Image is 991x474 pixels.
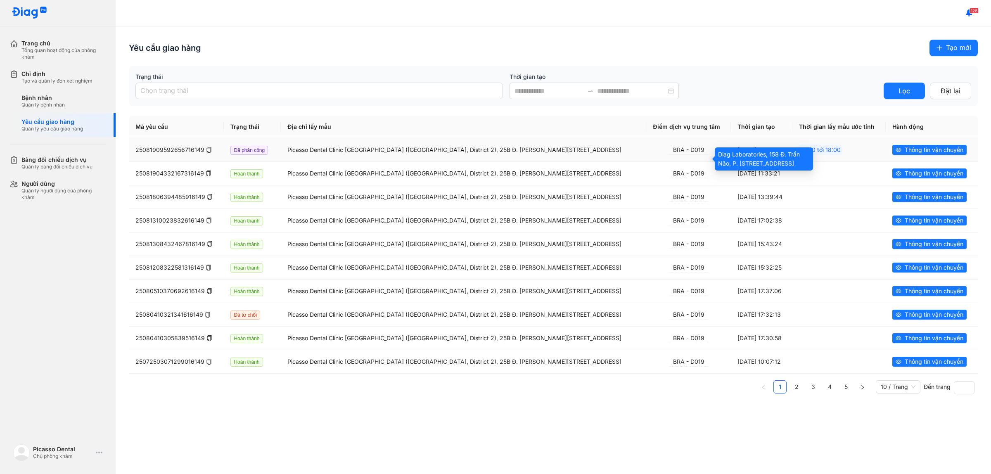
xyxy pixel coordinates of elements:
div: 25080410321341616149 [135,310,217,319]
button: Đặt lại [930,83,971,99]
span: eye [896,147,901,153]
button: eyeThông tin vận chuyển [892,192,967,202]
span: copy [205,312,211,318]
span: Thông tin vận chuyển [905,145,963,154]
span: eye [896,265,901,270]
span: eye [896,171,901,176]
a: 5 [840,381,852,393]
div: Quản lý yêu cầu giao hàng [21,126,83,132]
span: Thông tin vận chuyển [905,357,963,366]
span: plus [936,45,943,51]
th: Hành động [886,116,978,138]
a: 2 [790,381,803,393]
button: eyeThông tin vận chuyển [892,168,967,178]
div: BRA - D019 [669,287,708,296]
td: [DATE] 17:32:13 [731,303,792,326]
th: Mã yêu cầu [129,116,224,138]
td: [DATE] 16:59:26 [731,138,792,161]
div: Quản lý bảng đối chiếu dịch vụ [21,164,92,170]
th: Thời gian tạo [731,116,792,138]
label: Thời gian tạo [510,73,877,81]
span: Hoàn thành [230,169,263,178]
div: 25072503071299016149 [135,357,217,366]
button: right [856,380,869,393]
span: right [860,385,865,390]
th: Địa chỉ lấy mẫu [281,116,646,138]
span: Thông tin vận chuyển [905,169,963,178]
td: [DATE] 15:32:25 [731,256,792,279]
div: Picasso Dental Clinic [GEOGRAPHIC_DATA] ([GEOGRAPHIC_DATA], District 2), 25B Đ. [PERSON_NAME][STR... [287,192,640,201]
span: 17:30 tới 18:00 [799,145,842,155]
span: copy [207,241,213,247]
span: copy [206,171,211,176]
span: eye [896,312,901,318]
div: Bảng đối chiếu dịch vụ [21,156,92,164]
span: Đã phân công [230,146,268,155]
div: 25081308432467816149 [135,239,217,249]
a: 4 [823,381,836,393]
div: Picasso Dental Clinic [GEOGRAPHIC_DATA] ([GEOGRAPHIC_DATA], District 2), 25B Đ. [PERSON_NAME][STR... [287,334,640,343]
div: Tạo và quản lý đơn xét nghiệm [21,78,92,84]
div: Đến trang [924,380,978,393]
div: Yêu cầu giao hàng [21,118,83,126]
span: Hoàn thành [230,193,263,202]
img: logo [13,444,30,461]
div: Quản lý bệnh nhân [21,102,65,108]
li: 4 [823,380,836,393]
div: Picasso Dental Clinic [GEOGRAPHIC_DATA] ([GEOGRAPHIC_DATA], District 2), 25B Đ. [PERSON_NAME][STR... [287,239,640,249]
img: logo [12,7,47,19]
div: BRA - D019 [669,216,708,225]
div: BRA - D019 [669,239,708,249]
td: [DATE] 17:30:58 [731,326,792,350]
button: Lọc [884,83,925,99]
span: Hoàn thành [230,263,263,273]
button: plusTạo mới [929,40,978,56]
div: Chỉ định [21,70,92,78]
div: Picasso Dental Clinic [GEOGRAPHIC_DATA] ([GEOGRAPHIC_DATA], District 2), 25B Đ. [PERSON_NAME][STR... [287,310,640,319]
span: Đặt lại [941,86,960,96]
div: Picasso Dental Clinic [GEOGRAPHIC_DATA] ([GEOGRAPHIC_DATA], District 2), 25B Đ. [PERSON_NAME][STR... [287,169,640,178]
td: [DATE] 11:33:21 [731,161,792,185]
div: Diag Laboratories, 158 Đ. Trần Não, P. [STREET_ADDRESS] [715,147,813,171]
span: Thông tin vận chuyển [905,216,963,225]
span: copy [206,147,212,153]
span: copy [206,335,212,341]
li: 3 [806,380,820,393]
span: Thông tin vận chuyển [905,310,963,319]
span: Hoàn thành [230,358,263,367]
button: eyeThông tin vận chuyển [892,286,967,296]
span: Tạo mới [946,43,971,53]
th: Trạng thái [224,116,281,138]
th: Thời gian lấy mẫu ước tính [792,116,886,138]
td: [DATE] 17:37:06 [731,279,792,303]
td: [DATE] 17:02:38 [731,209,792,232]
div: BRA - D019 [669,263,708,273]
span: eye [896,359,901,365]
span: copy [207,194,213,200]
button: left [757,380,770,393]
button: eyeThông tin vận chuyển [892,145,967,155]
span: Hoàn thành [230,216,263,225]
div: 25080410305839516149 [135,334,217,343]
span: copy [206,288,212,294]
div: Yêu cầu giao hàng [129,42,201,54]
a: 3 [807,381,819,393]
div: Tổng quan hoạt động của phòng khám [21,47,106,60]
li: 1 [773,380,787,393]
label: Trạng thái [135,73,503,81]
span: Thông tin vận chuyển [905,192,963,201]
div: Picasso Dental Clinic [GEOGRAPHIC_DATA] ([GEOGRAPHIC_DATA], District 2), 25B Đ. [PERSON_NAME][STR... [287,216,640,225]
span: Lọc [899,86,910,96]
div: Picasso Dental Clinic [GEOGRAPHIC_DATA] ([GEOGRAPHIC_DATA], District 2), 25B Đ. [PERSON_NAME][STR... [287,287,640,296]
span: to [587,88,594,94]
div: Bệnh nhân [21,94,65,102]
button: eyeThông tin vận chuyển [892,263,967,273]
span: eye [896,194,901,200]
li: Trang Trước [757,380,770,393]
div: Quản lý người dùng của phòng khám [21,187,106,201]
button: eyeThông tin vận chuyển [892,310,967,320]
span: swap-right [587,88,594,94]
div: Người dùng [21,180,106,187]
div: Picasso Dental Clinic [GEOGRAPHIC_DATA] ([GEOGRAPHIC_DATA], District 2), 25B Đ. [PERSON_NAME][STR... [287,263,640,272]
span: copy [206,359,212,365]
